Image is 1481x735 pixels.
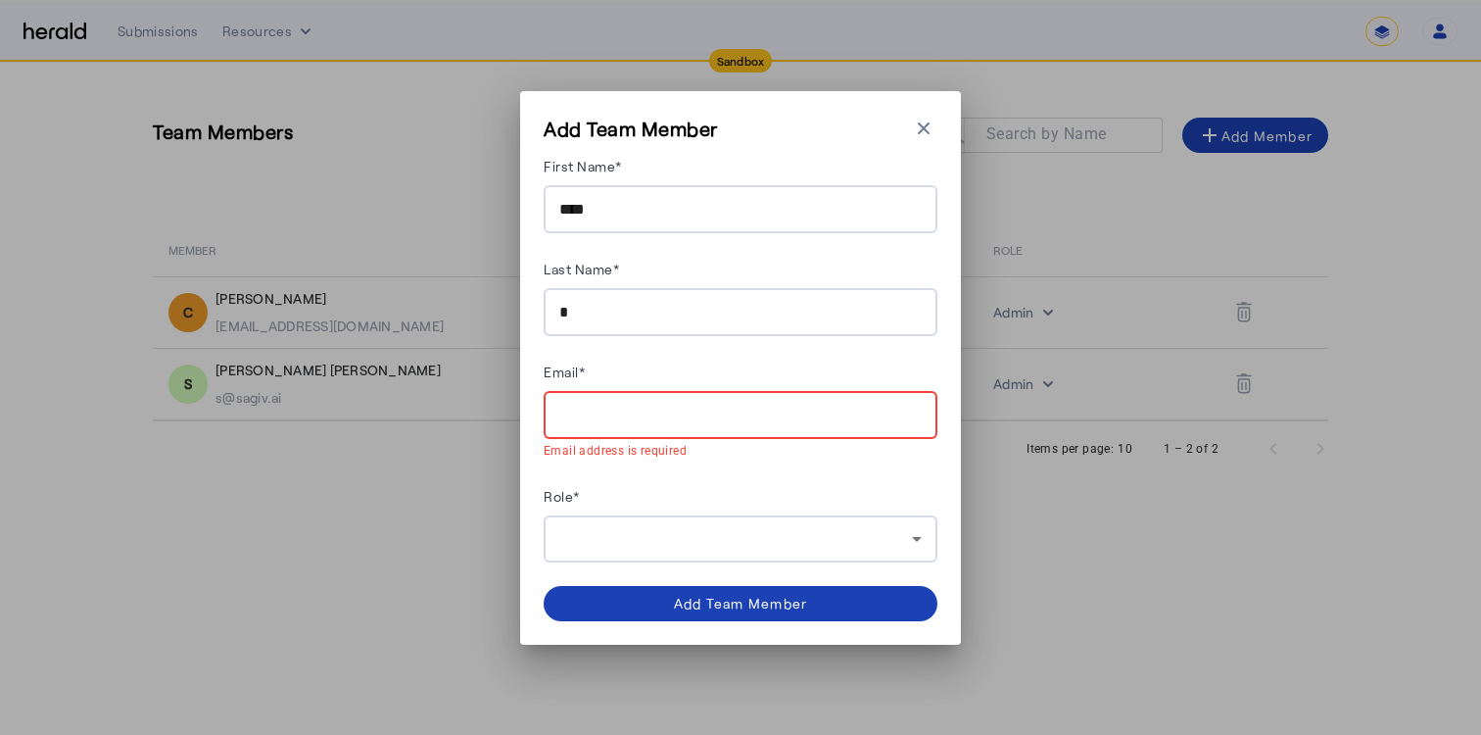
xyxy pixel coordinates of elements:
[544,158,622,174] label: First Name*
[544,261,619,277] label: Last Name*
[544,586,937,621] button: Add Team Member
[674,593,808,613] div: Add Team Member
[544,364,585,380] label: Email*
[544,439,937,461] mat-error: Email address is required
[544,488,580,505] label: Role*
[544,115,718,142] h3: Add Team Member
